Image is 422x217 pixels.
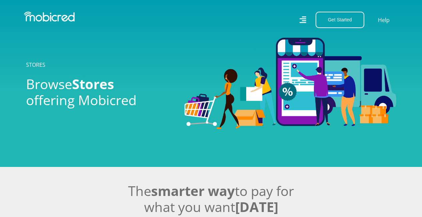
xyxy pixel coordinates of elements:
span: [DATE] [235,198,278,216]
h2: The to pay for what you want [26,183,396,215]
img: Mobicred [24,12,75,22]
a: Help [378,16,390,24]
span: Stores [72,75,114,93]
a: STORES [26,61,45,68]
img: Stores [184,38,396,129]
h2: Browse offering Mobicred [26,76,174,108]
button: Get Started [316,12,364,28]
